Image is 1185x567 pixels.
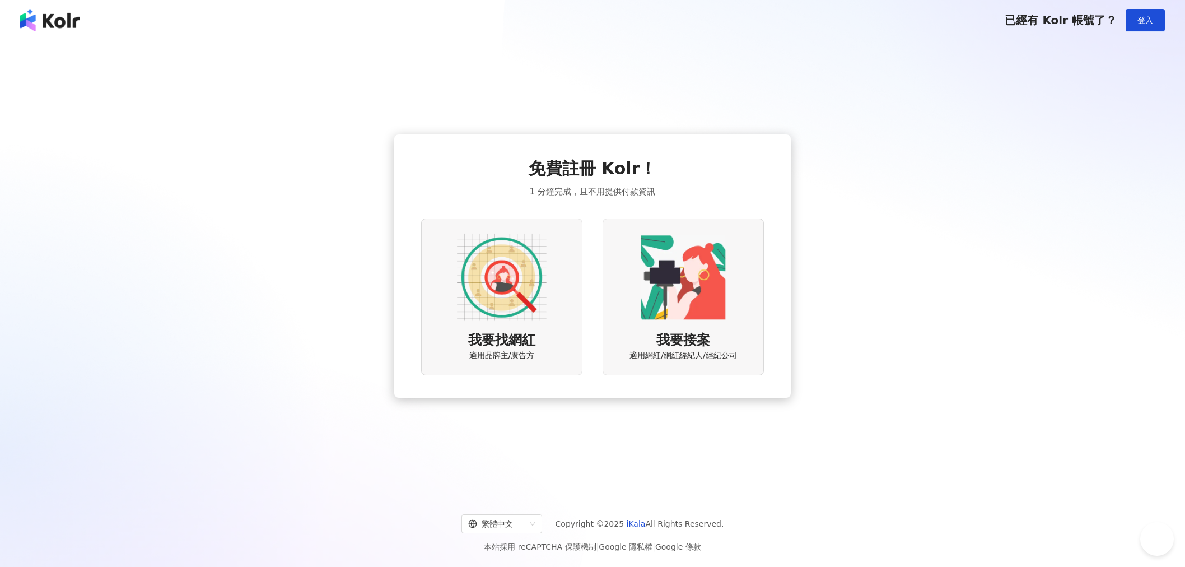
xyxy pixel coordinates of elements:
img: KOL identity option [638,233,728,322]
div: 繁體中文 [468,515,525,533]
img: logo [20,9,80,31]
span: 適用品牌主/廣告方 [469,350,535,361]
a: iKala [627,519,646,528]
iframe: Help Scout Beacon - Open [1140,522,1174,556]
span: 我要找網紅 [468,331,535,350]
span: | [596,542,599,551]
span: 適用網紅/網紅經紀人/經紀公司 [629,350,736,361]
span: 1 分鐘完成，且不用提供付款資訊 [530,185,655,198]
img: AD identity option [457,233,547,322]
span: 本站採用 reCAPTCHA 保護機制 [484,540,701,554]
span: 已經有 Kolr 帳號了？ [1005,13,1117,27]
span: | [652,542,655,551]
a: Google 隱私權 [599,542,652,551]
span: 免費註冊 Kolr！ [529,157,657,180]
span: Copyright © 2025 All Rights Reserved. [556,517,724,531]
span: 我要接案 [656,331,710,350]
span: 登入 [1137,16,1153,25]
button: 登入 [1126,9,1165,31]
a: Google 條款 [655,542,701,551]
